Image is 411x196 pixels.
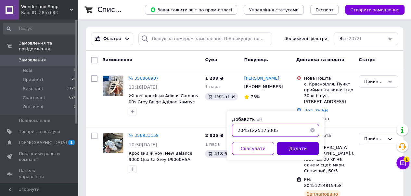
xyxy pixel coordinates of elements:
[68,140,75,145] span: 1
[304,116,353,122] div: Післяплата
[345,5,405,15] button: Створити замовлення
[71,77,76,83] span: 20
[19,140,67,146] span: [DEMOGRAPHIC_DATA]
[277,142,319,155] button: Додати
[129,142,157,147] span: 10:30[DATE]
[19,40,78,52] span: Замовлення та повідомлення
[23,95,45,101] span: Скасовані
[296,57,344,62] span: Доставка та оплата
[364,78,385,85] div: Прийнято
[205,133,223,138] span: 2 825 ₴
[250,94,260,99] span: 75%
[315,7,334,12] span: Експорт
[232,117,263,122] label: Добавить ЕН
[205,150,238,158] div: 418.67 ₴
[310,5,339,15] button: Експорт
[145,5,237,15] button: Завантажити звіт по пром-оплаті
[19,57,46,63] span: Замовлення
[138,33,272,45] input: Пошук за номером замовлення, ПІБ покупця, номером телефону, Email, номером накладної
[103,57,132,62] span: Замовлення
[244,5,304,15] button: Управління статусами
[350,7,399,12] span: Створити замовлення
[205,142,220,147] span: 1 пара
[67,86,76,92] span: 1728
[69,95,76,101] span: 624
[129,76,159,81] a: № 356868987
[244,57,268,62] span: Покупець
[306,124,319,137] button: Очистить
[232,142,274,155] button: Скасувати
[404,154,409,160] span: 1
[23,68,32,73] span: Нові
[347,36,361,41] span: (2372)
[3,23,77,34] input: Пошук
[21,10,78,16] div: Ваш ID: 3857683
[304,133,353,138] div: Нова Пошта
[244,75,279,82] a: [PERSON_NAME]
[364,136,385,142] div: Прийнято
[23,77,43,83] span: Прийняті
[150,7,232,13] span: Завантажити звіт по пром-оплаті
[249,7,299,12] span: Управління статусами
[21,4,70,10] span: Wonderland Shop
[129,85,157,90] span: 13:18[DATE]
[103,75,123,96] a: Фото товару
[396,156,409,169] button: Чат з покупцем1
[304,177,342,188] span: ЕН: 20451224815458
[243,83,284,91] div: [PHONE_NUMBER]
[129,133,159,138] a: № 356833158
[23,86,43,92] span: Виконані
[23,104,43,110] span: Оплачені
[19,168,60,179] span: Панель управління
[205,76,223,81] span: 1 299 ₴
[304,138,353,174] div: м. [GEOGRAPHIC_DATA] ([GEOGRAPHIC_DATA].), №20 (до 30 кг на одне місце): мкрн. Сонячний, 60/5
[339,7,405,12] a: Створити замовлення
[97,6,163,14] h1: Список замовлень
[304,108,328,113] a: Додати ЕН
[74,68,76,73] span: 0
[129,151,192,174] a: Кросівки жіночі New Balance 9060 Quartz Grey U9060HSA [GEOGRAPHIC_DATA] сірі замшеві демісезонні 38
[304,81,353,105] div: с. Красноїлля, Пункт приймання-видачі (до 30 кг): вул. [STREET_ADDRESS]
[74,104,76,110] span: 0
[285,36,329,42] span: Збережені фільтри:
[103,76,123,96] img: Фото товару
[205,93,238,100] div: 192.51 ₴
[359,57,375,62] span: Статус
[103,36,121,42] span: Фільтри
[19,118,50,124] span: Повідомлення
[19,151,60,163] span: Показники роботи компанії
[205,57,217,62] span: Cума
[304,75,353,81] div: Нова Пошта
[103,133,123,153] img: Фото товару
[339,36,346,42] span: Всі
[129,93,200,116] a: Жіночі кросівки Adidas Campus 00s Grey Beige Адідас Кампус сірі бежеві замшеві демісезонні кеди в...
[205,84,220,89] span: 1 пара
[19,129,60,135] span: Товари та послуги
